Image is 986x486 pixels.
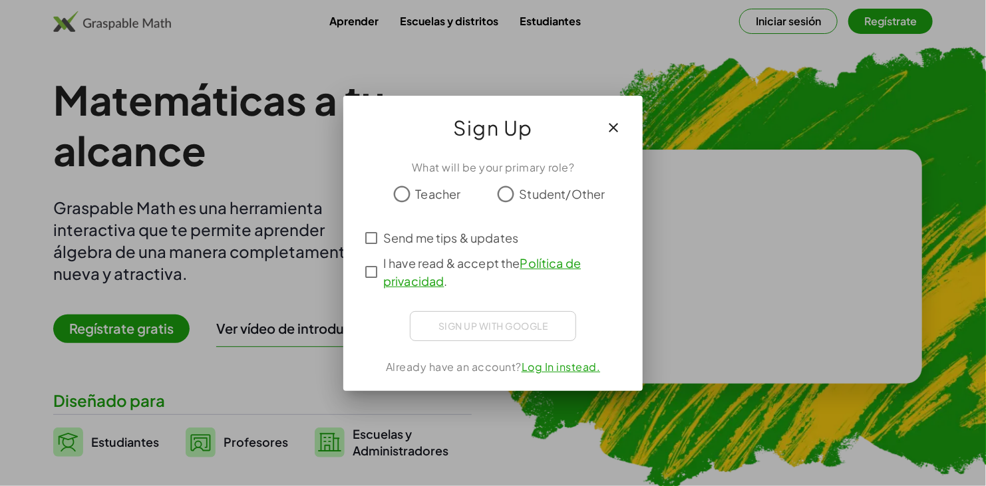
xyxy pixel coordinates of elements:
[415,185,460,203] span: Teacher
[520,185,605,203] span: Student/Other
[383,254,627,290] span: I have read & accept the .
[359,359,627,375] div: Already have an account?
[383,229,518,247] span: Send me tips & updates
[522,360,601,374] a: Log In instead.
[359,160,627,176] div: What will be your primary role?
[383,255,581,289] a: Política de privacidad
[453,112,533,144] span: Sign Up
